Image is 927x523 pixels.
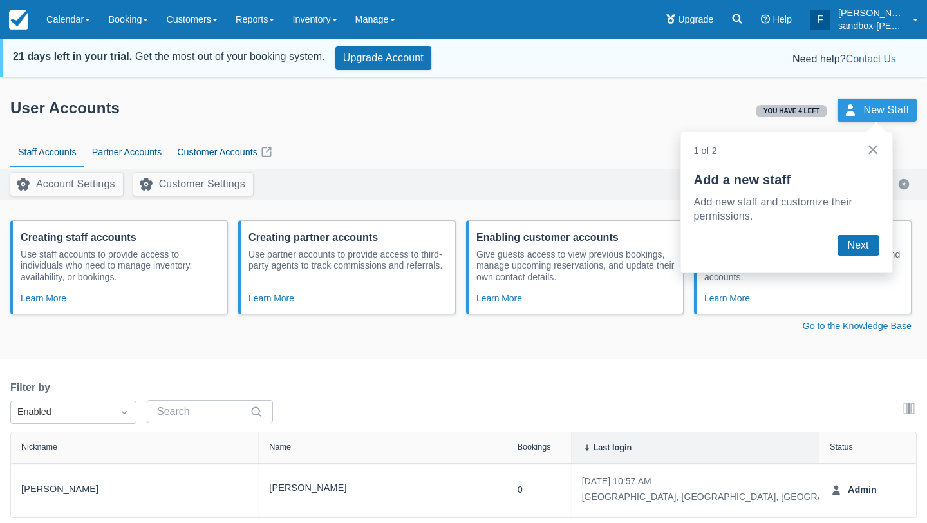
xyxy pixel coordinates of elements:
[582,473,876,489] div: [DATE] 10:57 AM
[248,231,447,244] div: Creating partner accounts
[21,290,66,306] button: Learn More
[694,145,879,158] p: 1 of 2
[10,138,84,167] a: Staff Accounts
[694,195,879,224] p: Add new staff and customize their permissions.
[84,138,169,167] a: Partner Accounts
[704,290,750,306] button: Learn More
[838,235,879,256] button: Next
[21,442,57,452] div: Nickname
[21,231,220,244] div: Creating staff accounts
[269,442,291,452] div: Name
[518,483,523,497] a: 0
[476,249,675,283] div: Give guests access to view previous bookings, manage upcoming reservations, and update their own ...
[10,380,55,395] label: Filter by
[9,10,28,30] img: checkfront-main-nav-mini-logo.png
[13,49,325,64] div: Get the most out of your booking system.
[169,138,281,167] a: Customer Accounts
[518,442,551,452] div: Bookings
[13,51,132,62] strong: 21 days left in your trial.
[594,443,632,452] div: Last login
[803,321,912,331] a: Go to the Knowledge Base
[838,19,905,32] p: sandbox-[PERSON_NAME]-7
[21,249,220,283] div: Use staff accounts to provide access to individuals who need to manage inventory, availability, o...
[846,52,896,67] button: Contact Us
[867,139,879,160] button: Close
[830,484,843,497] span: User
[476,231,675,244] div: Enabling customer accounts
[694,171,879,189] p: Add a new staff
[678,14,713,24] span: Upgrade
[10,99,120,118] div: User Accounts
[157,400,247,423] input: Search
[582,489,876,504] div: [GEOGRAPHIC_DATA], [GEOGRAPHIC_DATA], [GEOGRAPHIC_DATA]
[248,249,447,272] div: Use partner accounts to provide access to third-party agents to track commissions and referrals.
[476,290,522,306] button: Learn More
[838,6,905,19] p: [PERSON_NAME]
[843,483,877,497] strong: Admin
[810,10,830,30] div: F
[118,406,131,419] span: Dropdown icon
[248,290,294,306] button: Learn More
[763,108,820,115] strong: You have 4 left
[772,14,792,24] span: Help
[761,15,770,24] i: Help
[17,405,106,419] div: Enabled
[452,52,896,67] div: Need help?
[830,442,853,452] div: Status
